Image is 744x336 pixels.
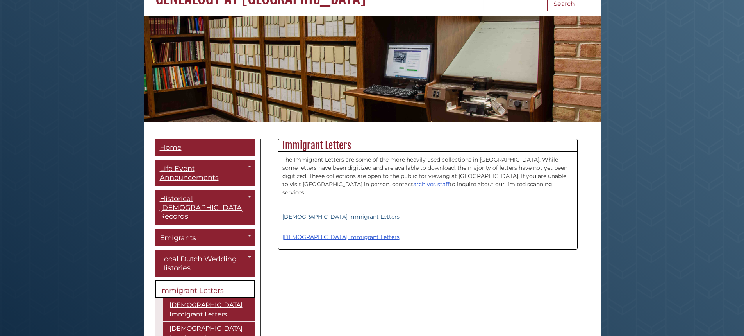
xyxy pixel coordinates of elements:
[155,250,255,277] a: Local Dutch Wedding Histories
[155,190,255,225] a: Historical [DEMOGRAPHIC_DATA] Records
[155,229,255,247] a: Emigrants
[155,280,255,298] a: Immigrant Letters
[160,194,244,221] span: Historical [DEMOGRAPHIC_DATA] Records
[413,181,450,188] a: archives staff
[160,164,219,182] span: Life Event Announcements
[282,156,573,197] p: The Immigrant Letters are some of the more heavily used collections in [GEOGRAPHIC_DATA]. While s...
[155,160,255,186] a: Life Event Announcements
[160,286,224,295] span: Immigrant Letters
[163,298,255,321] a: [DEMOGRAPHIC_DATA] Immigrant Letters
[282,234,400,241] a: [DEMOGRAPHIC_DATA] Immigrant Letters
[282,213,400,220] a: [DEMOGRAPHIC_DATA] Immigrant Letters
[155,139,255,156] a: Home
[278,139,577,152] h2: Immigrant Letters
[160,255,237,272] span: Local Dutch Wedding Histories
[160,234,196,242] span: Emigrants
[160,143,182,152] span: Home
